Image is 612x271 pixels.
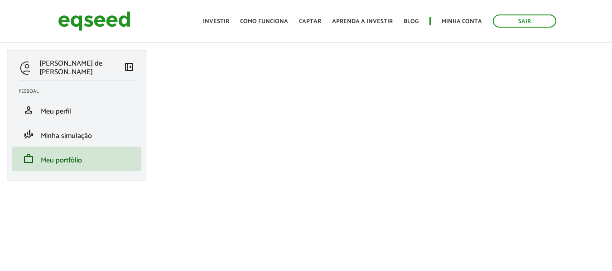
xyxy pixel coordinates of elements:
span: finance_mode [23,129,34,140]
li: Meu portfólio [12,147,141,171]
span: work [23,153,34,164]
a: personMeu perfil [19,105,135,115]
a: Investir [203,19,229,24]
span: person [23,105,34,115]
a: Colapsar menu [124,62,135,74]
a: Como funciona [240,19,288,24]
span: left_panel_close [124,62,135,72]
p: [PERSON_NAME] de [PERSON_NAME] [39,59,123,76]
a: Aprenda a investir [332,19,393,24]
a: Minha conta [442,19,482,24]
a: Blog [404,19,419,24]
a: finance_modeMinha simulação [19,129,135,140]
img: EqSeed [58,9,130,33]
span: Minha simulação [41,130,92,142]
span: Meu portfólio [41,154,82,166]
span: Meu perfil [41,105,71,118]
h2: Pessoal [19,89,141,94]
a: Sair [493,14,556,28]
li: Minha simulação [12,122,141,147]
li: Meu perfil [12,98,141,122]
a: Captar [299,19,321,24]
a: workMeu portfólio [19,153,135,164]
